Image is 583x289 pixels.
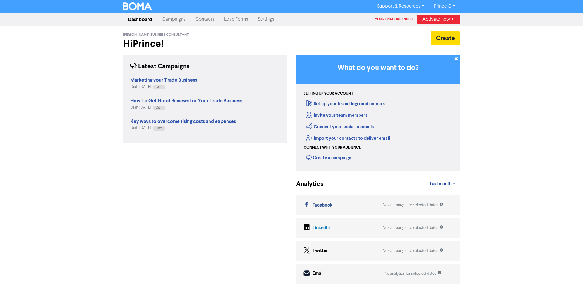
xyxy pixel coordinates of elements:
a: Contacts [190,13,219,25]
div: No campaigns for selected dates [383,225,443,231]
div: No analytics for selected dates [384,271,442,277]
div: Latest Campaigns [130,62,189,71]
a: Connect your social accounts [306,124,374,130]
div: Email [312,270,324,277]
a: How To Get Good Reviews for Your Trade Business [130,99,242,103]
span: Draft [156,106,162,109]
a: Marketing your Trade Business [130,78,197,83]
a: Activate now [417,15,460,24]
a: Support & Resources [372,2,429,11]
a: Import your contacts to deliver email [306,136,390,141]
div: Create a campaign [306,153,351,162]
h3: What do you want to do? [305,64,451,72]
div: Your trial has ended [375,17,417,22]
strong: Marketing your Trade Business [130,77,197,83]
div: Twitter [312,247,328,254]
span: Draft [156,127,162,130]
div: Draft [DATE] [130,84,197,90]
div: No campaigns for selected dates [383,202,443,208]
div: Facebook [312,202,332,209]
iframe: Chat Widget [553,260,583,289]
img: BOMA Logo [123,2,152,10]
a: Set up your brand logo and colours [306,101,385,107]
div: No campaigns for selected dates [383,248,443,254]
a: Campaigns [157,13,190,25]
span: Draft [156,86,162,89]
div: Draft [DATE] [130,105,242,110]
h2: Hi Prince ! [123,38,287,50]
div: Getting Started in BOMA [296,55,460,171]
strong: How To Get Good Reviews for Your Trade Business [130,98,242,104]
a: Last month [425,178,460,190]
a: Invite your team members [306,113,367,118]
span: Last month [430,181,452,187]
div: Analytics [296,180,316,189]
div: Draft [DATE] [130,125,236,131]
a: Prince C [429,2,460,11]
button: Create [431,31,460,45]
a: Key ways to overcome rising costs and expenses [130,119,236,124]
div: LinkedIn [312,225,330,232]
a: Lead Forms [219,13,253,25]
a: Dashboard [123,13,157,25]
a: Settings [253,13,279,25]
div: Connect with your audience [304,145,361,150]
strong: Key ways to overcome rising costs and expenses [130,118,236,124]
div: Setting up your account [304,91,353,96]
span: [PERSON_NAME] Business Consultant [123,33,189,37]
